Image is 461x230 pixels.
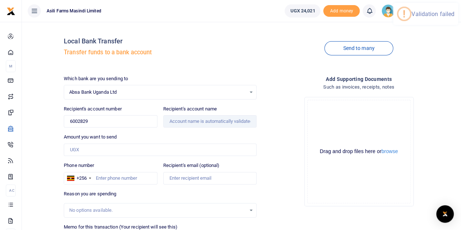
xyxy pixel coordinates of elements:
[308,148,410,155] div: Drag and drop files here or
[163,115,257,128] input: Account name is automatically validated
[411,11,454,17] div: Validation failed
[7,7,15,16] img: logo-small
[290,7,315,15] span: UGX 24,021
[64,172,93,184] div: Uganda: +256
[382,149,398,154] button: browse
[323,8,360,13] a: Add money
[64,75,128,82] label: Which bank are you sending to
[382,4,455,17] a: profile-user [PERSON_NAME] AMSAF East Africa Limited
[44,8,104,14] span: Asili Farms Masindi Limited
[64,115,157,128] input: Enter account number
[64,133,117,141] label: Amount you want to send
[64,105,122,113] label: Recipient's account number
[64,49,257,56] h5: Transfer funds to a bank account
[64,144,257,156] input: UGX
[382,4,395,17] img: profile-user
[285,4,320,17] a: UGX 24,021
[64,172,157,184] input: Enter phone number
[403,8,406,20] div: !
[163,172,257,184] input: Enter recipient email
[262,75,455,83] h4: Add supporting Documents
[282,4,323,17] li: Wallet ballance
[323,5,360,17] li: Toup your wallet
[69,89,246,96] span: Absa Bank Uganda Ltd
[163,162,220,169] label: Recipient's email (optional)
[304,97,414,206] div: File Uploader
[6,60,16,72] li: M
[262,83,455,91] h4: Such as invoices, receipts, notes
[324,41,393,55] a: Send to many
[69,207,246,214] div: No options available.
[7,8,15,13] a: logo-small logo-large logo-large
[163,105,217,113] label: Recipient's account name
[77,175,87,182] div: +256
[323,5,360,17] span: Add money
[436,205,454,223] div: Open Intercom Messenger
[64,190,116,198] label: Reason you are spending
[64,37,257,45] h4: Local Bank Transfer
[6,184,16,196] li: Ac
[64,162,94,169] label: Phone number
